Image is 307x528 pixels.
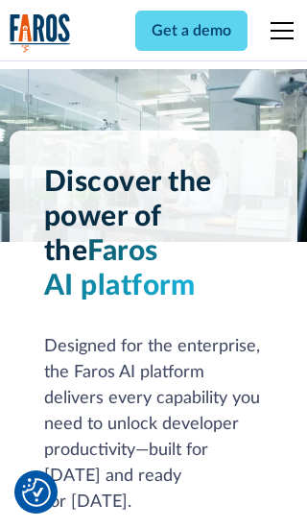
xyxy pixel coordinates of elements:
div: Designed for the enterprise, the Faros AI platform delivers every capability you need to unlock d... [44,334,264,516]
a: Get a demo [135,11,248,51]
div: menu [259,8,297,54]
img: Revisit consent button [22,478,51,507]
button: Cookie Settings [22,478,51,507]
span: Faros AI platform [44,237,196,300]
h1: Discover the power of the [44,165,264,303]
img: Logo of the analytics and reporting company Faros. [10,13,71,53]
a: home [10,13,71,53]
